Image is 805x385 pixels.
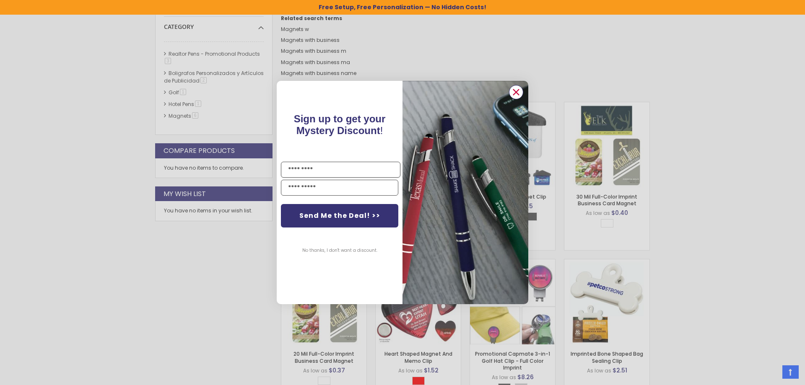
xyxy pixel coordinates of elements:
[298,240,382,261] button: No thanks, I don't want a discount.
[509,85,523,99] button: Close dialog
[294,113,386,136] span: Sign up to get your Mystery Discount
[402,81,528,304] img: pop-up-image
[281,204,398,227] button: Send Me the Deal! >>
[294,113,386,136] span: !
